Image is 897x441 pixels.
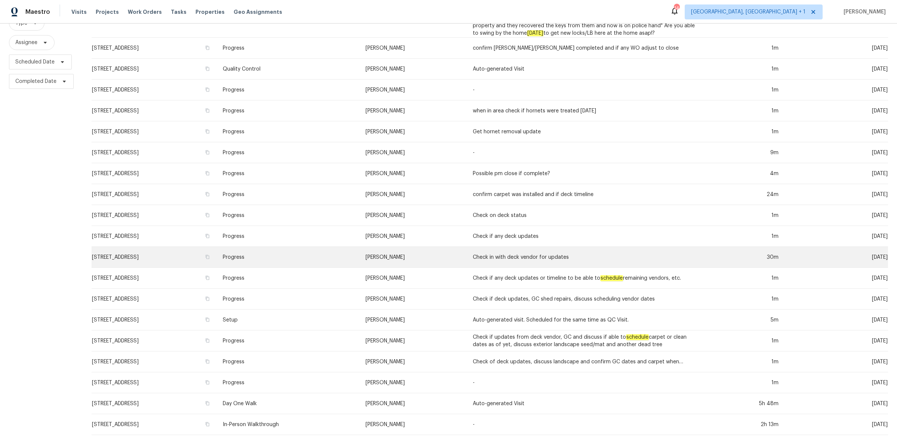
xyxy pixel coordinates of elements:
td: Progress [217,184,359,205]
button: Copy Address [204,107,211,114]
td: [PERSON_NAME] [360,100,467,121]
td: [STREET_ADDRESS] [92,80,217,100]
td: Check if any deck updates [467,226,706,247]
td: 1m [706,100,785,121]
td: Progress [217,38,359,59]
td: 1m [706,372,785,393]
td: Progress [217,205,359,226]
span: Visits [71,8,87,16]
button: Copy Address [204,421,211,428]
td: [DATE] [785,310,888,330]
td: 1m [706,226,785,247]
td: [STREET_ADDRESS] [92,184,217,205]
td: [PERSON_NAME] [360,330,467,351]
td: Check in with deck vendor for updates [467,247,706,268]
span: Completed Date [15,78,56,85]
td: 1m [706,59,785,80]
span: Tasks [171,9,187,15]
td: 5h 48m [706,393,785,414]
td: Check if deck updates, GC shed repairs, discuss scheduling vendor dates [467,289,706,310]
td: 5m [706,310,785,330]
em: schedule [600,275,623,281]
td: Get hornet removal update [467,121,706,142]
td: [STREET_ADDRESS] [92,163,217,184]
td: Progress [217,372,359,393]
td: 1m [706,289,785,310]
td: [DATE] [785,38,888,59]
td: [DATE] [785,121,888,142]
button: Copy Address [204,212,211,218]
td: Progress [217,226,359,247]
td: [STREET_ADDRESS] [92,393,217,414]
button: Copy Address [204,149,211,156]
button: Copy Address [204,170,211,177]
td: [STREET_ADDRESS] [92,268,217,289]
td: - [467,80,706,100]
span: Assignee [15,39,37,46]
td: [STREET_ADDRESS] [92,247,217,268]
td: [PERSON_NAME] [360,184,467,205]
td: 24m [706,184,785,205]
td: [PERSON_NAME] [360,38,467,59]
button: Copy Address [204,379,211,386]
td: Auto-generated visit. Scheduled for the same time as QC Visit. [467,310,706,330]
td: [DATE] [785,351,888,372]
span: [GEOGRAPHIC_DATA], [GEOGRAPHIC_DATA] + 1 [691,8,805,16]
td: Day One Walk [217,393,359,414]
button: Copy Address [204,44,211,51]
button: Copy Address [204,295,211,302]
td: Progress [217,330,359,351]
span: Projects [96,8,119,16]
td: [DATE] [785,184,888,205]
td: Check if any deck updates or timeline to be able to remaining vendors, etc. [467,268,706,289]
td: - [467,414,706,435]
td: [STREET_ADDRESS] [92,38,217,59]
td: [STREET_ADDRESS] [92,121,217,142]
td: Quality Control [217,59,359,80]
td: [DATE] [785,205,888,226]
td: [PERSON_NAME] [360,59,467,80]
td: [PERSON_NAME] [360,414,467,435]
td: 1m [706,351,785,372]
td: [STREET_ADDRESS] [92,142,217,163]
td: [STREET_ADDRESS] [92,330,217,351]
td: 30m [706,247,785,268]
td: [PERSON_NAME] [360,205,467,226]
button: Copy Address [204,254,211,260]
span: Scheduled Date [15,58,55,66]
td: [PERSON_NAME] [360,268,467,289]
span: [PERSON_NAME] [841,8,886,16]
button: Copy Address [204,400,211,407]
td: Check if updates from deck vendor, GC and discuss if able to carpet or clean dates as of yet, dis... [467,330,706,351]
td: Progress [217,100,359,121]
td: [PERSON_NAME] [360,142,467,163]
td: [DATE] [785,163,888,184]
button: Copy Address [204,65,211,72]
td: [PERSON_NAME] [360,393,467,414]
button: Copy Address [204,274,211,281]
td: [DATE] [785,393,888,414]
td: [DATE] [785,100,888,121]
button: Copy Address [204,316,211,323]
td: 1m [706,121,785,142]
td: 2h 13m [706,414,785,435]
em: schedule [626,334,649,340]
div: 14 [674,4,679,12]
td: [PERSON_NAME] [360,372,467,393]
td: [DATE] [785,142,888,163]
td: [PERSON_NAME] [360,226,467,247]
td: - [467,372,706,393]
td: [DATE] [785,372,888,393]
button: Copy Address [204,191,211,198]
td: [DATE] [785,226,888,247]
td: 4m [706,163,785,184]
td: [STREET_ADDRESS] [92,372,217,393]
td: [DATE] [785,414,888,435]
td: [PERSON_NAME] [360,247,467,268]
td: 1m [706,268,785,289]
td: [STREET_ADDRESS] [92,289,217,310]
td: [DATE] [785,59,888,80]
td: Progress [217,142,359,163]
td: Check of deck updates, discuss landscape and confirm GC dates and carpet when… [467,351,706,372]
td: 1m [706,205,785,226]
